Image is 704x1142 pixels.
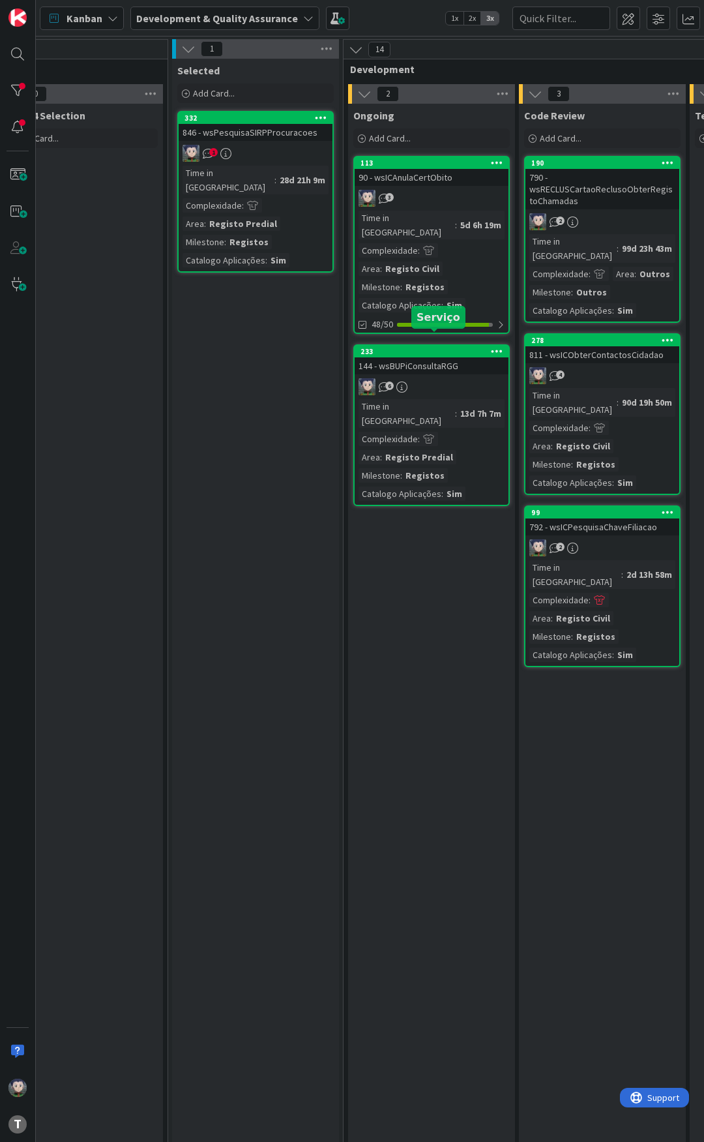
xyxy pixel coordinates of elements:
div: 792 - wsICPesquisaChaveFiliacao [525,518,679,535]
div: Outros [636,267,673,281]
div: 144 - wsBUPiConsultaRGG [355,357,508,374]
div: 278 [531,336,679,345]
span: 6 [385,382,394,390]
div: Complexidade [359,243,418,258]
div: Registos [402,468,448,483]
span: : [634,267,636,281]
div: 233 [355,346,508,357]
div: Milestone [359,468,400,483]
div: Area [359,450,380,464]
span: 0 [25,86,47,102]
span: : [551,439,553,453]
span: Add Card... [369,132,411,144]
div: 2d 13h 58m [623,567,675,582]
span: 1 [201,41,223,57]
img: LS [529,367,546,384]
img: LS [8,1079,27,1097]
span: : [571,629,573,644]
div: 99d 23h 43m [619,241,675,256]
div: Milestone [359,280,400,294]
div: 233 [360,347,508,356]
div: 233144 - wsBUPiConsultaRGG [355,346,508,374]
span: : [441,487,443,501]
div: 113 [355,157,508,169]
div: Complexidade [529,421,589,435]
div: Registos [573,457,619,472]
a: 190790 - wsRECLUSCartaoReclusoObterRegistoChamadasLSTime in [GEOGRAPHIC_DATA]:99d 23h 43mComplexi... [524,156,681,323]
div: LS [525,213,679,230]
span: : [265,253,267,267]
div: Milestone [183,235,224,249]
img: LS [359,378,375,395]
div: Sim [267,253,289,267]
div: Complexidade [529,593,589,607]
span: : [617,241,619,256]
span: 48/50 [372,318,393,331]
div: 113 [360,158,508,168]
div: 790 - wsRECLUSCartaoReclusoObterRegistoChamadas [525,169,679,209]
span: : [418,432,420,446]
div: Catalogo Aplicações [359,298,441,312]
span: : [242,198,244,213]
div: 99792 - wsICPesquisaChaveFiliacao [525,507,679,535]
span: Add Card... [17,132,59,144]
span: 2 [556,217,565,225]
img: LS [529,539,546,556]
span: : [418,243,420,258]
div: 332846 - wsPesquisaSIRPProcuracoes [179,112,332,141]
span: 2 [377,86,399,102]
span: : [400,468,402,483]
div: 332 [179,112,332,124]
span: : [551,611,553,625]
div: Catalogo Aplicações [529,303,612,318]
div: Area [613,267,634,281]
div: 190790 - wsRECLUSCartaoReclusoObterRegistoChamadas [525,157,679,209]
h5: Serviço [417,311,460,323]
div: Time in [GEOGRAPHIC_DATA] [359,399,455,428]
div: Milestone [529,285,571,299]
input: Quick Filter... [512,7,610,30]
span: : [455,406,457,421]
div: Sim [614,303,636,318]
span: : [380,262,382,276]
b: Development & Quality Assurance [136,12,298,25]
span: 3 [385,193,394,202]
span: Selected [177,64,220,77]
div: 811 - wsICObterContactosCidadao [525,346,679,363]
span: 14 [368,42,390,57]
span: : [612,475,614,490]
div: LS [525,539,679,556]
span: 1 [209,148,218,157]
div: 11390 - wsICAnulaCertObito [355,157,508,186]
div: Time in [GEOGRAPHIC_DATA] [183,166,274,194]
div: Area [359,262,380,276]
img: Visit kanbanzone.com [8,8,27,27]
span: 4 [556,370,565,379]
img: LS [183,145,199,162]
div: Registo Predial [382,450,456,464]
span: Ready 4 Selection [1,109,85,122]
span: Add Card... [193,87,235,99]
span: : [224,235,226,249]
span: : [589,593,591,607]
div: 5d 6h 19m [457,218,505,232]
div: 99 [525,507,679,518]
div: LS [525,367,679,384]
span: Code Review [524,109,585,122]
span: : [621,567,623,582]
div: Registo Civil [553,439,613,453]
span: : [589,421,591,435]
span: Add Card... [540,132,581,144]
div: Catalogo Aplicações [359,487,441,501]
span: : [571,457,573,472]
span: : [380,450,382,464]
div: 90d 19h 50m [619,395,675,410]
div: LS [179,145,332,162]
div: 90 - wsICAnulaCertObito [355,169,508,186]
div: LS [355,190,508,207]
span: 2 [556,543,565,551]
span: Ongoing [353,109,394,122]
img: LS [359,190,375,207]
div: Registo Civil [382,262,443,276]
span: : [589,267,591,281]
